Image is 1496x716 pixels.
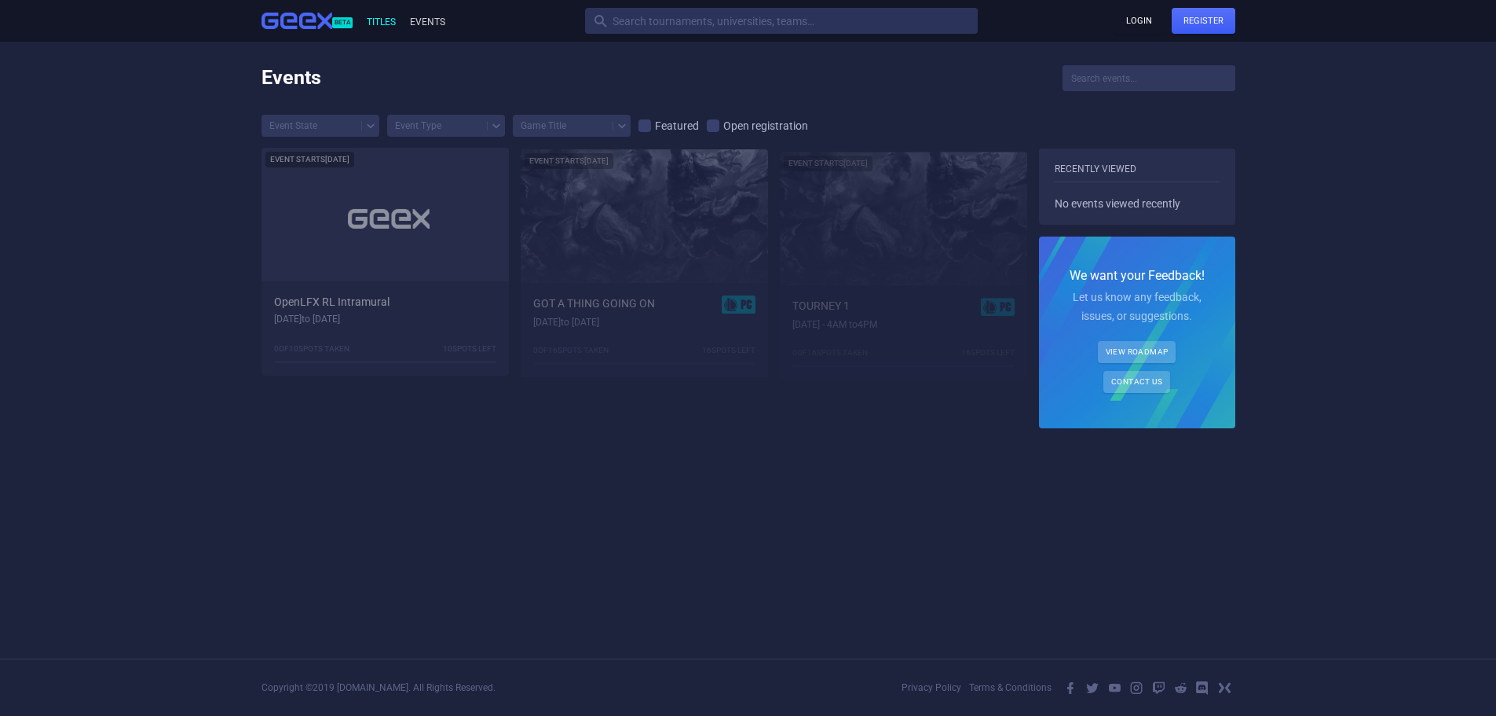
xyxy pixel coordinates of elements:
a: Login [1114,8,1164,34]
i:  [1129,681,1143,695]
h6: We want your Feedback! [1063,268,1212,285]
p: Let us know any feedback, issues, or suggestions. [1063,288,1212,326]
a: GOT A THING GOING ON [533,296,755,314]
div: 16 spots left [961,349,1015,357]
a: View Roadmap [1098,341,1176,363]
span: September 24th 2025, 4:00 AM [274,314,302,325]
a: Events [408,17,445,28]
span: to [274,314,340,325]
div: 0 of 16 spots taken [533,347,609,354]
a: Register [1172,8,1235,34]
span: OpenLFX RL Intramural [274,294,390,310]
div: 10 spots left [443,345,496,353]
div: Event starts [525,153,613,169]
a: Contact Us [1103,371,1170,393]
div: Recently Viewed [1055,164,1220,182]
input: Search tournaments, universities, teams… [585,8,978,34]
span: September 23rd 2025, 10:00 PM [533,317,561,328]
div: Featured [651,120,699,131]
span: September 26th 2025, 5:30 AM [572,317,599,328]
span: GOT A THING GOING ON [533,296,655,314]
span: September 29th 2025, 4:25 AM [313,314,340,325]
div: 16 spots left [702,347,755,354]
div: Game Title [521,121,566,130]
span: September 24th 2025, 4:00 PM [858,319,877,330]
span: Beta [332,17,353,28]
i:  [1173,681,1187,695]
span: TOURNEY 1 [792,298,850,316]
div: Event State [269,121,317,130]
span: to [792,319,877,330]
div: Event Type [395,121,441,130]
div: Event starts [784,156,872,171]
span: September 24th 2025, 4:00 AM [843,159,868,167]
a: Privacy Policy [902,682,961,693]
span: to [533,317,599,328]
a: Terms & Conditions [969,682,1052,693]
span: September 24th 2025, 4:00 AM [792,319,847,330]
h1: Events [262,65,321,91]
input: Search events... [1063,65,1235,91]
img: Geex [262,13,332,30]
a: Beta [262,13,364,30]
a: OpenLFX RL Intramural [274,294,496,310]
div: 0 of 10 spots taken [274,345,349,353]
i:  [1085,681,1099,695]
div: Event starts [265,152,354,167]
a: Titles [364,17,396,28]
i:  [1195,681,1209,695]
a: TOURNEY 1 [792,298,1015,316]
img: Geex [348,208,430,228]
div: Copyright © 2019 [DOMAIN_NAME] . All Rights Reserved. [262,683,496,692]
i:  [1151,681,1165,695]
span: September 23rd 2025, 10:00 PM [584,156,609,165]
i:  [1107,681,1121,695]
div: Open registration [719,120,808,131]
span: September 24th 2025, 4:00 AM [325,155,349,163]
div: No events viewed recently [1055,198,1220,209]
div: 0 of 16 spots taken [792,349,868,357]
i:  [1217,681,1231,695]
i:  [1063,681,1077,695]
